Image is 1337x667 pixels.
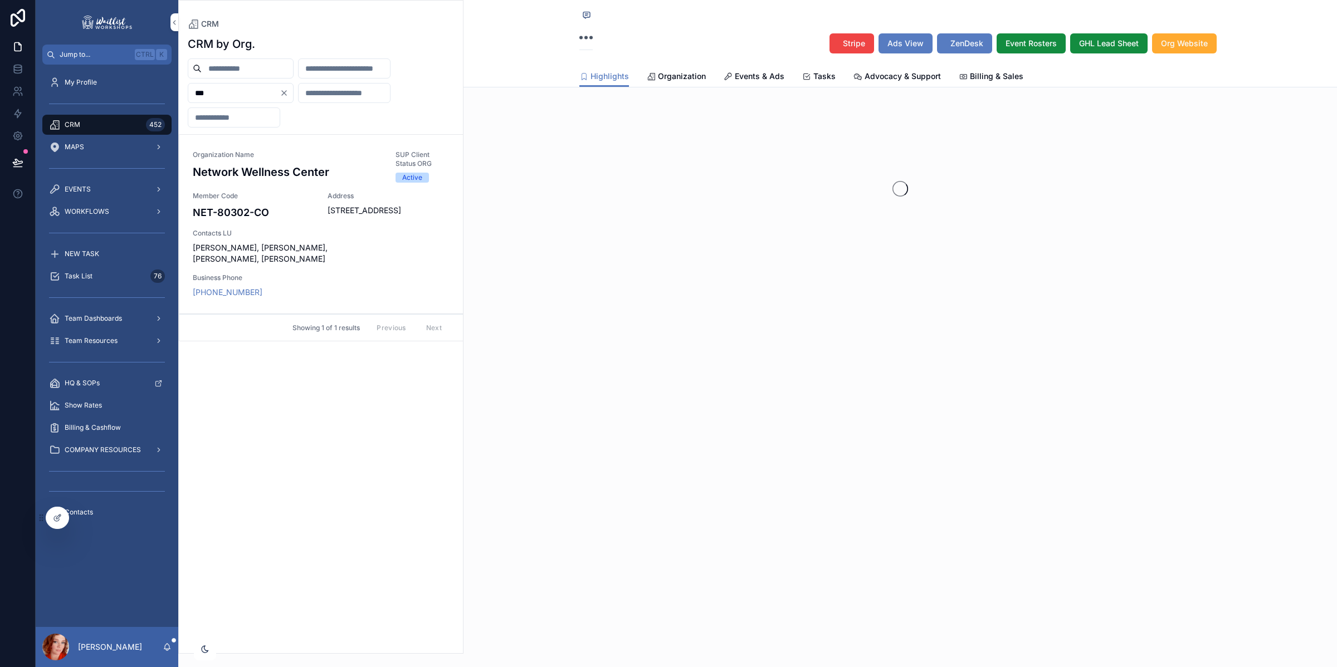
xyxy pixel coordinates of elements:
button: Ads View [879,33,933,53]
a: Tasks [802,66,836,89]
span: [STREET_ADDRESS] [328,205,450,216]
button: Org Website [1152,33,1217,53]
span: Member Code [193,192,314,200]
span: MAPS [65,143,84,151]
span: Stripe [843,38,865,49]
p: [PERSON_NAME] [78,641,142,653]
span: Org Website [1161,38,1208,49]
span: SUP Client Status ORG [396,150,450,168]
a: Events & Ads [724,66,784,89]
button: Event Rosters [997,33,1066,53]
span: [PERSON_NAME], [PERSON_NAME], [PERSON_NAME], [PERSON_NAME] [193,242,450,264]
a: My Profile [42,72,172,92]
a: MAPS [42,137,172,157]
span: NEW TASK [65,249,99,258]
span: Organization Name [193,150,382,159]
span: Team Resources [65,336,118,345]
span: Events & Ads [735,71,784,82]
span: Event Rosters [1006,38,1057,49]
a: COMPANY RESOURCES [42,440,172,460]
a: [PHONE_NUMBER] [193,287,262,298]
span: Billing & Sales [970,71,1023,82]
span: K [157,50,166,59]
button: Clear [280,89,293,97]
h3: Network Wellness Center [193,164,382,180]
span: Contacts [65,508,93,517]
span: Ads View [887,38,924,49]
h1: CRM by Org. [188,36,255,52]
span: COMPANY RESOURCES [65,445,141,454]
a: CRM [188,18,219,30]
span: Highlights [591,71,629,82]
a: Highlights [579,66,629,87]
a: Organization NameNetwork Wellness CenterSUP Client Status ORGActiveMember CodeNET-80302-COAddress... [179,135,463,314]
a: NEW TASK [42,244,172,264]
a: Task List76 [42,266,172,286]
span: Showing 1 of 1 results [292,323,360,332]
a: Billing & Sales [959,66,1023,89]
span: EVENTS [65,185,91,194]
span: HQ & SOPs [65,379,100,388]
span: Task List [65,272,92,281]
a: HQ & SOPs [42,373,172,393]
span: Address [328,192,450,200]
button: Jump to...CtrlK [42,45,172,65]
a: Contacts [42,502,172,522]
div: scrollable content [36,65,178,537]
span: Billing & Cashflow [65,423,121,432]
a: CRM452 [42,115,172,135]
span: My Profile [65,78,97,87]
a: Show Rates [42,395,172,415]
a: Billing & Cashflow [42,418,172,438]
span: Ctrl [135,49,155,60]
button: Stripe [829,33,874,53]
a: Organization [647,66,706,89]
a: Advocacy & Support [853,66,941,89]
a: Team Resources [42,331,172,351]
span: Jump to... [60,50,130,59]
button: GHL Lead Sheet [1070,33,1148,53]
span: Team Dashboards [65,314,122,323]
a: EVENTS [42,179,172,199]
span: GHL Lead Sheet [1079,38,1139,49]
span: Advocacy & Support [865,71,941,82]
div: 76 [150,269,165,283]
button: ZenDesk [937,33,992,53]
img: App logo [80,13,134,31]
span: Show Rates [65,401,102,410]
span: CRM [65,120,80,129]
span: Business Phone [193,273,270,282]
div: 452 [146,118,165,131]
span: CRM [201,18,219,30]
a: Team Dashboards [42,308,172,328]
a: WORKFLOWS [42,202,172,222]
span: Organization [658,71,706,82]
div: Active [402,173,422,183]
span: WORKFLOWS [65,207,109,216]
span: Contacts LU [193,229,450,238]
h4: NET-80302-CO [193,205,314,220]
span: ZenDesk [950,38,983,49]
span: Tasks [813,71,836,82]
